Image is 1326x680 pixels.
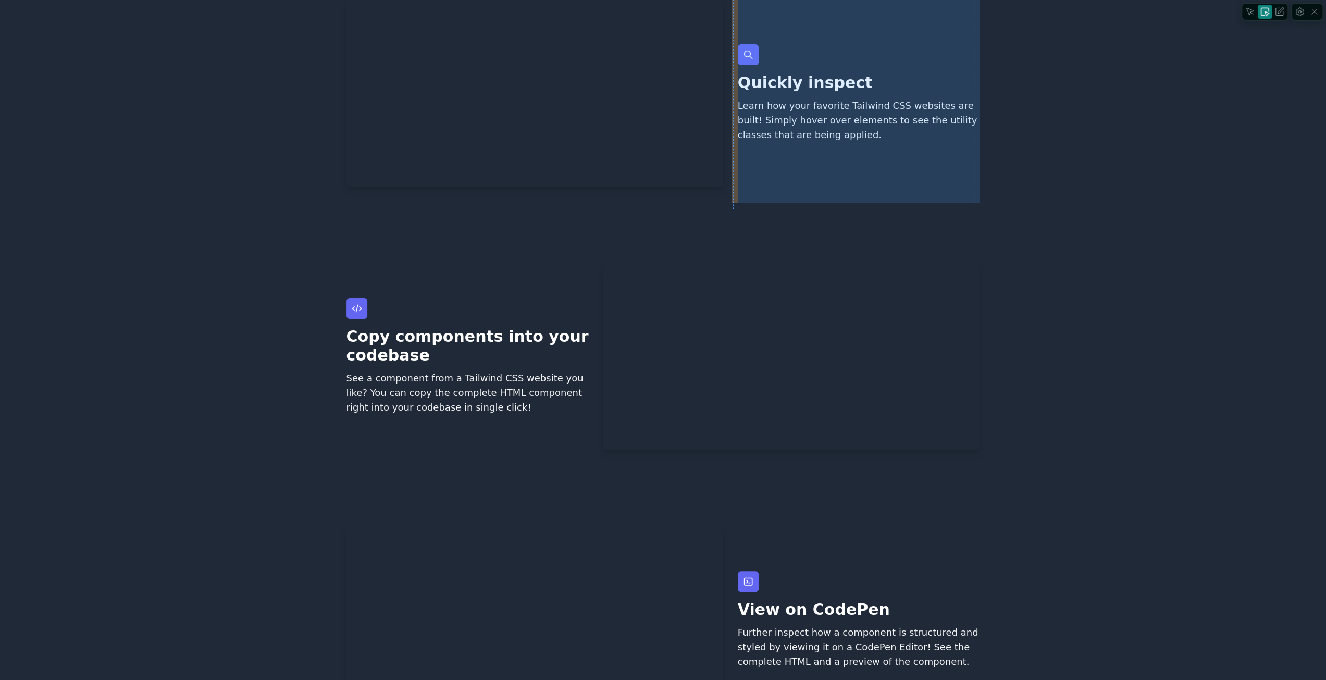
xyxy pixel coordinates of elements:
[346,371,595,415] p: See a component from a Tailwind CSS website you like? You can copy the complete HTML component ri...
[738,625,980,669] p: Further inspect how a component is structured and styled by viewing it on a CodePen Editor! See t...
[738,73,980,92] p: Quickly inspect
[738,600,980,619] p: View on CodePen
[738,98,980,142] p: Learn how your favorite Tailwind CSS websites are built! Simply hover over elements to see the ut...
[346,327,595,365] p: Copy components into your codebase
